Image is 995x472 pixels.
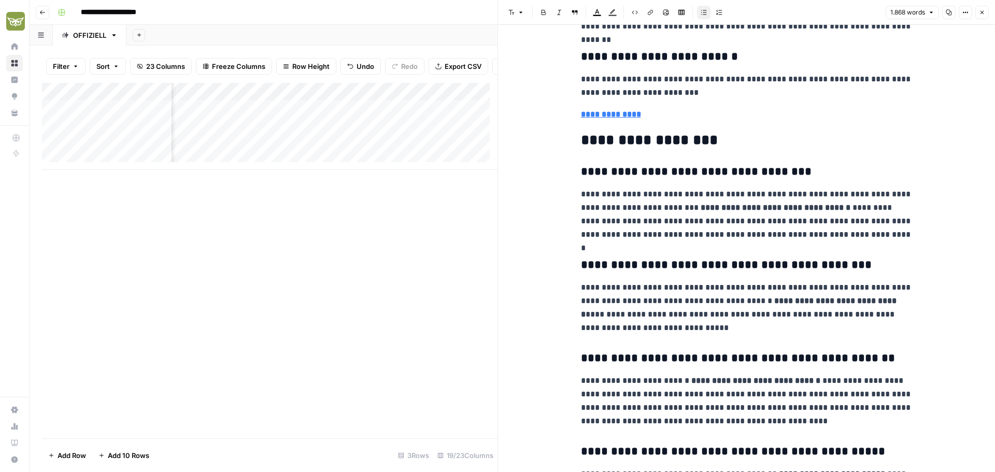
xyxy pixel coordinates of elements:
a: OFFIZIELL [53,25,126,46]
span: Export CSV [445,61,481,71]
button: Add 10 Rows [92,447,155,464]
button: Redo [385,58,424,75]
a: Home [6,38,23,55]
button: 1.868 words [886,6,939,19]
span: Filter [53,61,69,71]
span: 23 Columns [146,61,185,71]
span: Add Row [58,450,86,461]
a: Learning Hub [6,435,23,451]
div: OFFIZIELL [73,30,106,40]
span: 1.868 words [890,8,925,17]
a: Browse [6,55,23,71]
button: Sort [90,58,126,75]
img: Evergreen Media Logo [6,12,25,31]
a: Opportunities [6,88,23,105]
button: Workspace: Evergreen Media [6,8,23,34]
button: Export CSV [429,58,488,75]
a: Insights [6,71,23,88]
button: Add Row [42,447,92,464]
a: Your Data [6,105,23,121]
span: Undo [357,61,374,71]
span: Add 10 Rows [108,450,149,461]
span: Sort [96,61,110,71]
a: Settings [6,402,23,418]
button: Undo [340,58,381,75]
span: Freeze Columns [212,61,265,71]
button: Freeze Columns [196,58,272,75]
button: 23 Columns [130,58,192,75]
span: Redo [401,61,418,71]
a: Usage [6,418,23,435]
button: Help + Support [6,451,23,468]
span: Row Height [292,61,330,71]
button: Row Height [276,58,336,75]
div: 19/23 Columns [433,447,497,464]
button: Filter [46,58,86,75]
div: 3 Rows [394,447,433,464]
